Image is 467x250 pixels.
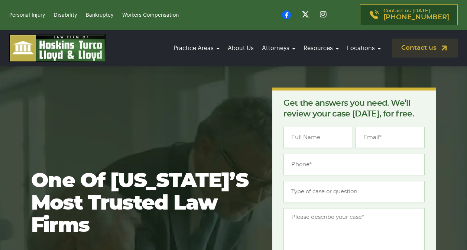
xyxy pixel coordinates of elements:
[122,13,179,18] a: Workers Compensation
[226,38,256,59] a: About Us
[283,98,425,119] p: Get the answers you need. We’ll review your case [DATE], for free.
[383,14,449,21] span: [PHONE_NUMBER]
[345,38,383,59] a: Locations
[31,170,249,237] h1: One of [US_STATE]’s most trusted law firms
[356,127,425,148] input: Email*
[392,39,458,57] a: Contact us
[171,38,222,59] a: Practice Areas
[283,127,353,148] input: Full Name
[260,38,298,59] a: Attorneys
[283,181,425,202] input: Type of case or question
[360,4,458,25] a: Contact us [DATE][PHONE_NUMBER]
[86,13,113,18] a: Bankruptcy
[301,38,341,59] a: Resources
[54,13,77,18] a: Disability
[283,154,425,175] input: Phone*
[383,9,449,21] p: Contact us [DATE]
[9,34,106,62] img: logo
[9,13,45,18] a: Personal Injury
